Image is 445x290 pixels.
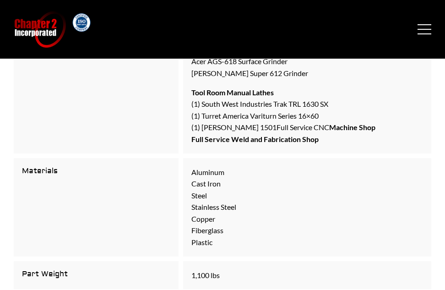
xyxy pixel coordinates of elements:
[14,261,179,290] div: Part Weight
[14,158,179,257] div: Materials
[329,123,375,131] strong: Machine Shop
[191,269,423,281] p: 1,100 lbs
[418,24,431,34] button: Menu
[14,0,179,153] div: Equipment
[191,135,319,143] strong: Full Service Weld and Fabrication Shop
[191,88,274,97] strong: Tool Room Manual Lathes
[191,87,423,145] p: (1) South West Industries Trak TRL 1630 SX (1) Turret America Variturn Series 16×60 (1) [PERSON_N...
[191,166,423,248] p: Aluminum Cast Iron Steel Stainless Steel Copper Fiberglass Plastic
[14,11,66,48] a: Chapter 2 Incorporated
